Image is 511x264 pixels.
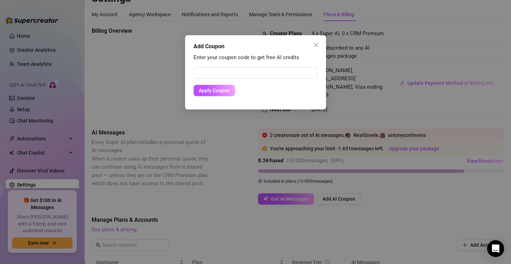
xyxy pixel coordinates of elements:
[310,42,322,48] span: Close
[313,42,319,48] span: close
[193,54,318,62] div: Enter your coupon code to get free AI credits
[193,42,318,51] div: Add Coupon
[193,85,235,96] button: Apply Coupon
[310,39,322,51] button: Close
[199,88,230,93] span: Apply Coupon
[487,240,504,257] div: Open Intercom Messenger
